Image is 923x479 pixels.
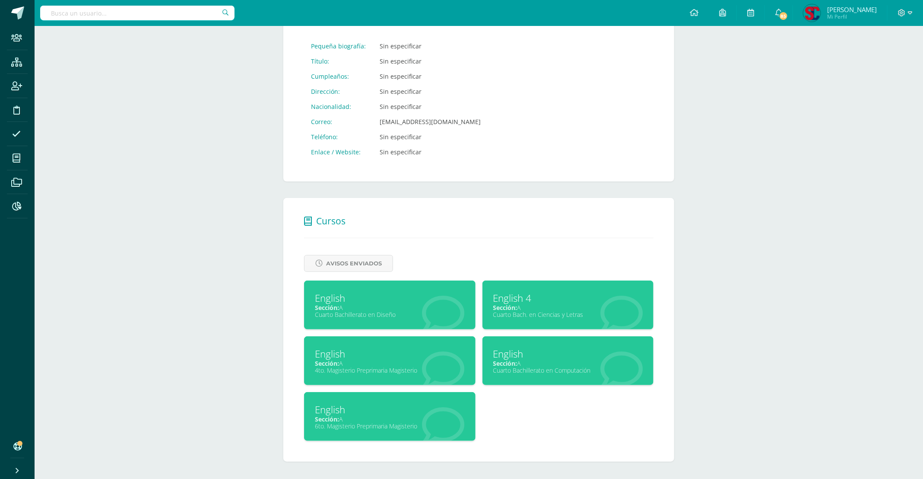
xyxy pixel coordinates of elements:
[315,347,465,361] div: English
[493,347,643,361] div: English
[827,5,877,14] span: [PERSON_NAME]
[315,303,339,312] span: Sección:
[482,281,654,329] a: English 4Sección:ACuarto Bach. en Ciencias y Letras
[779,11,788,21] span: 85
[304,99,373,114] td: Nacionalidad:
[304,144,373,160] td: Enlace / Website:
[373,144,488,160] td: Sin especificar
[315,359,339,367] span: Sección:
[373,54,488,69] td: Sin especificar
[315,422,465,430] div: 6to. Magisterio Preprimaria Magisterio
[827,13,877,20] span: Mi Perfil
[315,403,465,416] div: English
[304,54,373,69] td: Título:
[304,281,476,329] a: EnglishSección:ACuarto Bachillerato en Diseño
[315,415,465,423] div: A
[493,291,643,305] div: English 4
[373,84,488,99] td: Sin especificar
[482,336,654,385] a: EnglishSección:ACuarto Bachillerato en Computación
[493,359,643,367] div: A
[304,69,373,84] td: Cumpleaños:
[304,129,373,144] td: Teléfono:
[316,215,346,227] span: Cursos
[315,291,465,305] div: English
[326,255,382,271] span: Avisos Enviados
[304,84,373,99] td: Dirección:
[304,38,373,54] td: Pequeña biografía:
[373,129,488,144] td: Sin especificar
[304,336,476,385] a: EnglishSección:A4to. Magisterio Preprimaria Magisterio
[493,303,643,312] div: A
[493,303,517,312] span: Sección:
[315,366,465,374] div: 4to. Magisterio Preprimaria Magisterio
[315,415,339,423] span: Sección:
[373,69,488,84] td: Sin especificar
[373,114,488,129] td: [EMAIL_ADDRESS][DOMAIN_NAME]
[304,114,373,129] td: Correo:
[315,303,465,312] div: A
[373,38,488,54] td: Sin especificar
[373,99,488,114] td: Sin especificar
[315,310,465,319] div: Cuarto Bachillerato en Diseño
[803,4,821,22] img: 26b5407555be4a9decb46f7f69f839ae.png
[493,310,643,319] div: Cuarto Bach. en Ciencias y Letras
[493,359,517,367] span: Sección:
[304,255,393,272] a: Avisos Enviados
[315,359,465,367] div: A
[493,366,643,374] div: Cuarto Bachillerato en Computación
[304,392,476,441] a: EnglishSección:A6to. Magisterio Preprimaria Magisterio
[40,6,235,20] input: Busca un usuario...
